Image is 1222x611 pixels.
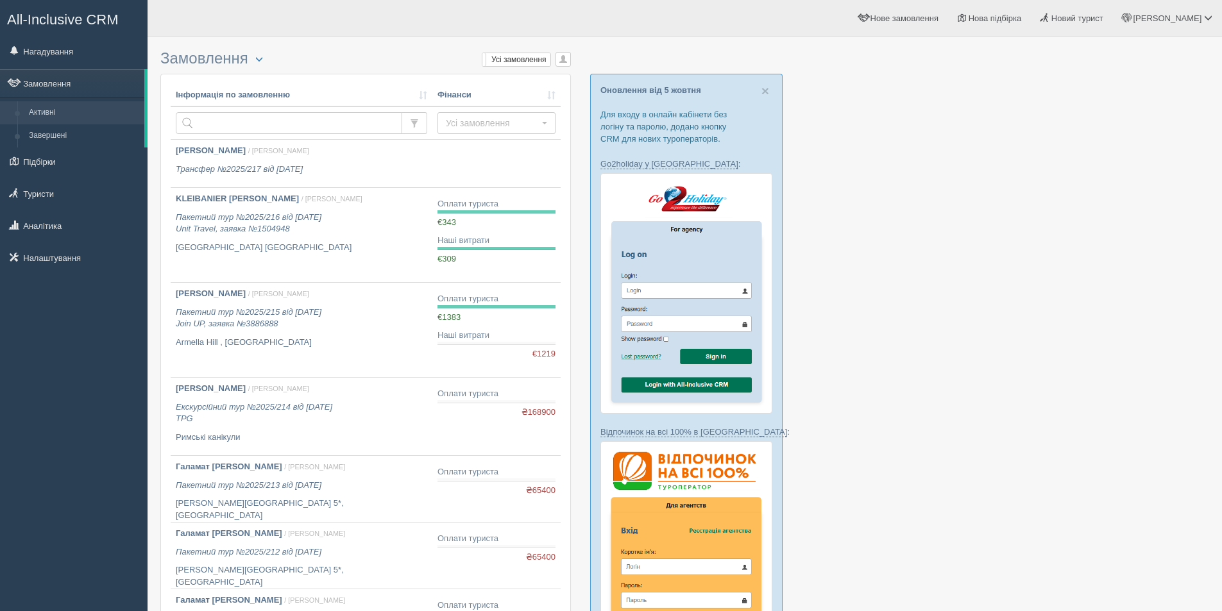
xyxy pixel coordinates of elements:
span: Новий турист [1051,13,1103,23]
p: Римські канікули [176,431,427,444]
i: Пакетний тур №2025/213 від [DATE] [176,480,321,490]
span: €1219 [532,348,556,360]
i: Пакетний тур №2025/215 від [DATE] Join UP, заявка №3886888 [176,307,321,329]
div: Оплати туриста [437,466,556,478]
button: Усі замовлення [437,112,556,134]
span: / [PERSON_NAME] [301,195,362,203]
p: : [600,426,772,438]
b: Галамат [PERSON_NAME] [176,462,282,471]
p: Для входу в онлайн кабінети без логіну та паролю, додано кнопку CRM для нових туроператорів. [600,108,772,145]
b: Галамат [PERSON_NAME] [176,595,282,605]
b: Галамат [PERSON_NAME] [176,528,282,538]
div: Оплати туриста [437,293,556,305]
span: / [PERSON_NAME] [284,530,345,537]
p: : [600,158,772,170]
a: Активні [23,101,144,124]
span: ₴168900 [522,406,556,419]
input: Пошук за номером замовлення, ПІБ або паспортом туриста [176,112,402,134]
a: [PERSON_NAME] / [PERSON_NAME] Пакетний тур №2025/215 від [DATE]Join UP, заявка №3886888 Armella H... [171,283,432,377]
a: Інформація по замовленню [176,89,427,101]
span: [PERSON_NAME] [1133,13,1201,23]
span: Нове замовлення [870,13,938,23]
span: All-Inclusive CRM [7,12,119,28]
a: All-Inclusive CRM [1,1,147,36]
i: Екскурсійний тур №2025/214 від [DATE] TPG [176,402,332,424]
span: €1383 [437,312,461,322]
b: [PERSON_NAME] [176,146,246,155]
div: Оплати туриста [437,198,556,210]
span: / [PERSON_NAME] [248,385,309,392]
a: [PERSON_NAME] / [PERSON_NAME] Екскурсійний тур №2025/214 від [DATE]TPG Римські канікули [171,378,432,455]
div: Наші витрати [437,235,556,247]
i: Трансфер №2025/217 від [DATE] [176,164,303,174]
p: Armella Hill , [GEOGRAPHIC_DATA] [176,337,427,349]
span: €309 [437,254,456,264]
div: Оплати туриста [437,533,556,545]
a: Оновлення від 5 жовтня [600,85,701,95]
label: Усі замовлення [482,53,550,66]
p: [PERSON_NAME][GEOGRAPHIC_DATA] 5*, [GEOGRAPHIC_DATA] [176,564,427,588]
a: Галамат [PERSON_NAME] / [PERSON_NAME] Пакетний тур №2025/212 від [DATE] [PERSON_NAME][GEOGRAPHIC_... [171,523,432,589]
b: KLEIBANIER [PERSON_NAME] [176,194,299,203]
span: / [PERSON_NAME] [248,147,309,155]
img: go2holiday-login-via-crm-for-travel-agents.png [600,173,772,414]
a: Go2holiday у [GEOGRAPHIC_DATA] [600,159,738,169]
button: Close [761,84,769,97]
span: / [PERSON_NAME] [248,290,309,297]
p: [GEOGRAPHIC_DATA] [GEOGRAPHIC_DATA] [176,242,427,254]
h3: Замовлення [160,50,571,67]
a: Відпочинок на всі 100% в [GEOGRAPHIC_DATA] [600,427,787,437]
p: [PERSON_NAME][GEOGRAPHIC_DATA] 5*, [GEOGRAPHIC_DATA] [176,498,427,521]
i: Пакетний тур №2025/212 від [DATE] [176,547,321,557]
span: ₴65400 [526,551,556,564]
span: × [761,83,769,98]
a: Галамат [PERSON_NAME] / [PERSON_NAME] Пакетний тур №2025/213 від [DATE] [PERSON_NAME][GEOGRAPHIC_... [171,456,432,522]
div: Оплати туриста [437,388,556,400]
a: Завершені [23,124,144,147]
span: ₴65400 [526,485,556,497]
span: / [PERSON_NAME] [284,463,345,471]
span: / [PERSON_NAME] [284,596,345,604]
i: Пакетний тур №2025/216 від [DATE] Unit Travel, заявка №1504948 [176,212,321,234]
span: €343 [437,217,456,227]
b: [PERSON_NAME] [176,289,246,298]
b: [PERSON_NAME] [176,383,246,393]
a: KLEIBANIER [PERSON_NAME] / [PERSON_NAME] Пакетний тур №2025/216 від [DATE]Unit Travel, заявка №15... [171,188,432,282]
span: Нова підбірка [969,13,1022,23]
span: Усі замовлення [446,117,539,130]
div: Наші витрати [437,330,556,342]
a: [PERSON_NAME] / [PERSON_NAME] Трансфер №2025/217 від [DATE] [171,140,432,187]
a: Фінанси [437,89,556,101]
